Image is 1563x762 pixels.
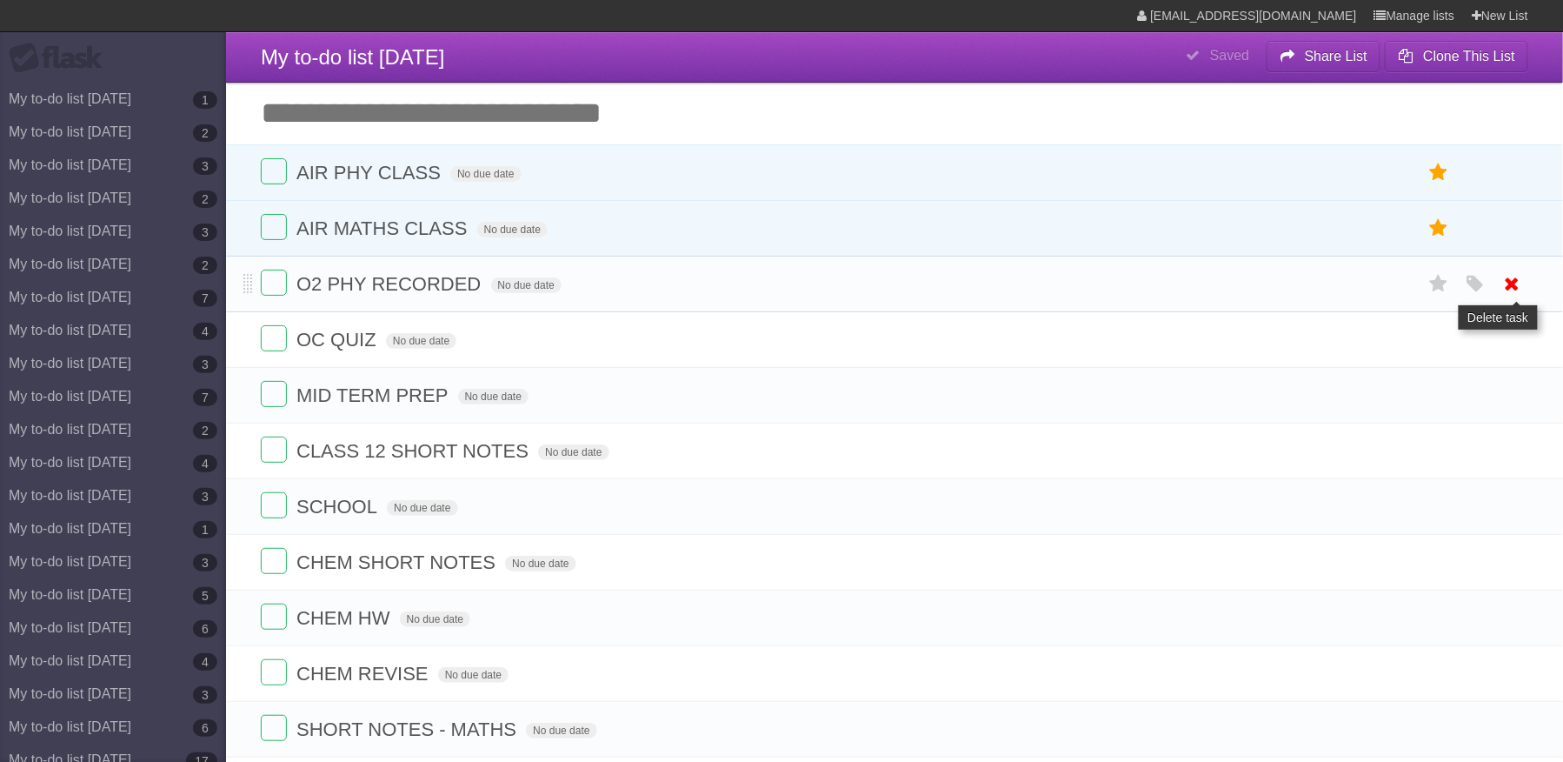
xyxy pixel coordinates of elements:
b: 2 [193,422,217,439]
span: No due date [450,166,521,182]
span: CHEM HW [296,607,395,629]
b: 2 [193,124,217,142]
b: 2 [193,190,217,208]
span: CHEM SHORT NOTES [296,551,500,573]
b: 4 [193,323,217,340]
b: 6 [193,620,217,638]
span: SHORT NOTES - MATHS [296,719,521,740]
span: No due date [477,222,548,237]
label: Done [261,158,287,184]
b: 3 [193,488,217,505]
span: AIR MATHS CLASS [296,217,471,239]
span: No due date [526,723,596,739]
label: Done [261,548,287,574]
b: 5 [193,587,217,605]
b: Share List [1305,49,1367,63]
span: My to-do list [DATE] [261,45,445,69]
label: Done [261,325,287,351]
label: Star task [1422,158,1455,187]
b: 1 [193,521,217,538]
span: OC QUIZ [296,329,381,351]
b: 3 [193,686,217,704]
label: Done [261,270,287,296]
b: 3 [193,157,217,175]
label: Done [261,492,287,518]
label: Done [261,659,287,685]
b: 7 [193,290,217,307]
span: AIR PHY CLASS [296,162,445,184]
span: No due date [400,612,470,627]
span: No due date [438,667,509,683]
span: O2 PHY RECORDED [296,273,485,295]
b: 3 [193,224,217,241]
span: No due date [505,556,575,571]
span: No due date [538,444,609,460]
button: Clone This List [1385,41,1528,72]
b: 3 [193,356,217,373]
span: SCHOOL [296,496,382,518]
label: Done [261,381,287,407]
b: 4 [193,653,217,671]
b: 4 [193,455,217,472]
b: 7 [193,389,217,406]
span: MID TERM PREP [296,384,452,406]
button: Share List [1267,41,1381,72]
span: No due date [387,500,457,516]
b: Saved [1210,48,1249,63]
b: 1 [193,91,217,109]
span: CLASS 12 SHORT NOTES [296,440,533,462]
b: 2 [193,257,217,274]
span: No due date [386,333,456,349]
b: 3 [193,554,217,571]
label: Done [261,604,287,630]
label: Done [261,715,287,741]
span: CHEM REVISE [296,663,433,685]
span: No due date [491,277,562,293]
div: Flask [9,43,113,74]
label: Star task [1422,214,1455,243]
label: Star task [1422,270,1455,298]
label: Done [261,437,287,463]
span: No due date [458,389,529,404]
b: Clone This List [1423,49,1515,63]
b: 6 [193,719,217,737]
label: Done [261,214,287,240]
